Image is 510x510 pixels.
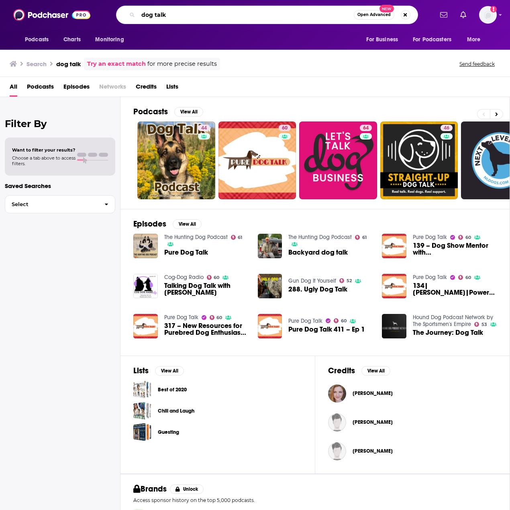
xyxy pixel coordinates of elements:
a: 61 [355,235,367,240]
a: Alice Howarth [353,390,393,397]
a: Pure Dog Talk [413,234,447,241]
span: More [467,34,481,45]
span: Pure Dog Talk [164,249,208,256]
a: ListsView All [133,366,184,376]
span: Backyard dog talk [288,249,348,256]
span: Networks [99,80,126,97]
span: 44 [201,124,207,132]
a: Chill and Laugh [133,402,151,420]
span: For Podcasters [413,34,451,45]
img: Pure Dog Talk 411 – Ep 1 [258,314,282,338]
span: 60 [465,276,471,279]
a: 60 [218,121,296,199]
a: Podchaser - Follow, Share and Rate Podcasts [13,7,90,22]
img: Talking Dog Talk with Oluademi James-Daniel [133,274,158,298]
input: Search podcasts, credits, & more... [138,8,354,21]
a: Tracie Hotchner [328,442,346,460]
a: Episodes [63,80,90,97]
a: 60 [207,275,220,280]
span: 64 [363,124,369,132]
a: Show notifications dropdown [457,8,469,22]
a: EpisodesView All [133,219,202,229]
span: Charts [63,34,81,45]
span: Want to filter your results? [12,147,75,153]
button: Open AdvancedNew [354,10,394,20]
span: 46 [444,124,449,132]
a: Scott Andrews [353,419,393,425]
a: 44 [137,121,215,199]
span: 139 – Dog Show Mentor with [PERSON_NAME]|Pure Dog Talk [413,242,497,256]
span: 60 [282,124,288,132]
a: The Journey: Dog Talk [413,329,483,336]
a: Guesting [133,423,151,441]
a: 288. Ugly Dog Talk [288,286,347,293]
a: Lists [166,80,178,97]
button: View All [174,107,203,117]
a: Credits [136,80,157,97]
a: Best of 2020 [133,380,151,399]
h2: Lists [133,366,149,376]
span: Monitoring [95,34,124,45]
div: Search podcasts, credits, & more... [116,6,418,24]
span: 134|[PERSON_NAME]|Power Behind Televised Dog Shows|Pure Dog Talk [413,282,497,296]
h2: Brands [133,484,167,494]
a: 46 [380,121,458,199]
span: [PERSON_NAME] [353,390,393,397]
button: open menu [461,32,491,47]
span: [PERSON_NAME] [353,448,393,454]
svg: Add a profile image [490,6,497,12]
button: Unlock [170,484,204,494]
a: Hound Dog Podcast Network by The Sportsmen's Empire [413,314,493,328]
a: Backyard dog talk [258,234,282,258]
img: The Journey: Dog Talk [382,314,406,338]
img: 317 – New Resources for Purebred Dog Enthusiasts | Pure Dog Talk [133,314,158,338]
a: 52 [339,278,352,283]
button: Show profile menu [479,6,497,24]
button: View All [361,366,390,376]
a: Try an exact match [87,59,146,69]
button: View All [155,366,184,376]
a: Podcasts [27,80,54,97]
span: Pure Dog Talk 411 – Ep 1 [288,326,365,333]
a: All [10,80,17,97]
a: Charts [58,32,86,47]
a: The Hunting Dog Podcast [288,234,352,241]
span: 53 [481,323,487,326]
img: Pure Dog Talk [133,234,158,258]
span: New [379,5,394,12]
a: 317 – New Resources for Purebred Dog Enthusiasts | Pure Dog Talk [164,322,248,336]
span: 61 [238,236,242,239]
span: Podcasts [25,34,49,45]
a: 60 [210,315,222,320]
button: Select [5,195,115,213]
h2: Filter By [5,118,115,130]
p: Access sponsor history on the top 5,000 podcasts. [133,497,497,503]
a: Cog-Dog Radio [164,274,204,281]
a: 53 [474,322,487,327]
a: 60 [279,125,291,131]
a: Pure Dog Talk [164,314,198,321]
a: 139 – Dog Show Mentor with Laura Reeves|Pure Dog Talk [413,242,497,256]
span: 60 [341,319,347,323]
a: Alice Howarth [328,385,346,403]
img: 288. Ugly Dog Talk [258,274,282,298]
p: Saved Searches [5,182,115,190]
span: Talking Dog Talk with [PERSON_NAME] [164,282,248,296]
a: The Hunting Dog Podcast [164,234,228,241]
a: Guesting [158,428,179,437]
img: 134|David Frei|Power Behind Televised Dog Shows|Pure Dog Talk [382,274,406,298]
a: 134|David Frei|Power Behind Televised Dog Shows|Pure Dog Talk [413,282,497,296]
span: Select [5,202,98,207]
a: 46 [441,125,453,131]
span: 60 [214,276,219,279]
